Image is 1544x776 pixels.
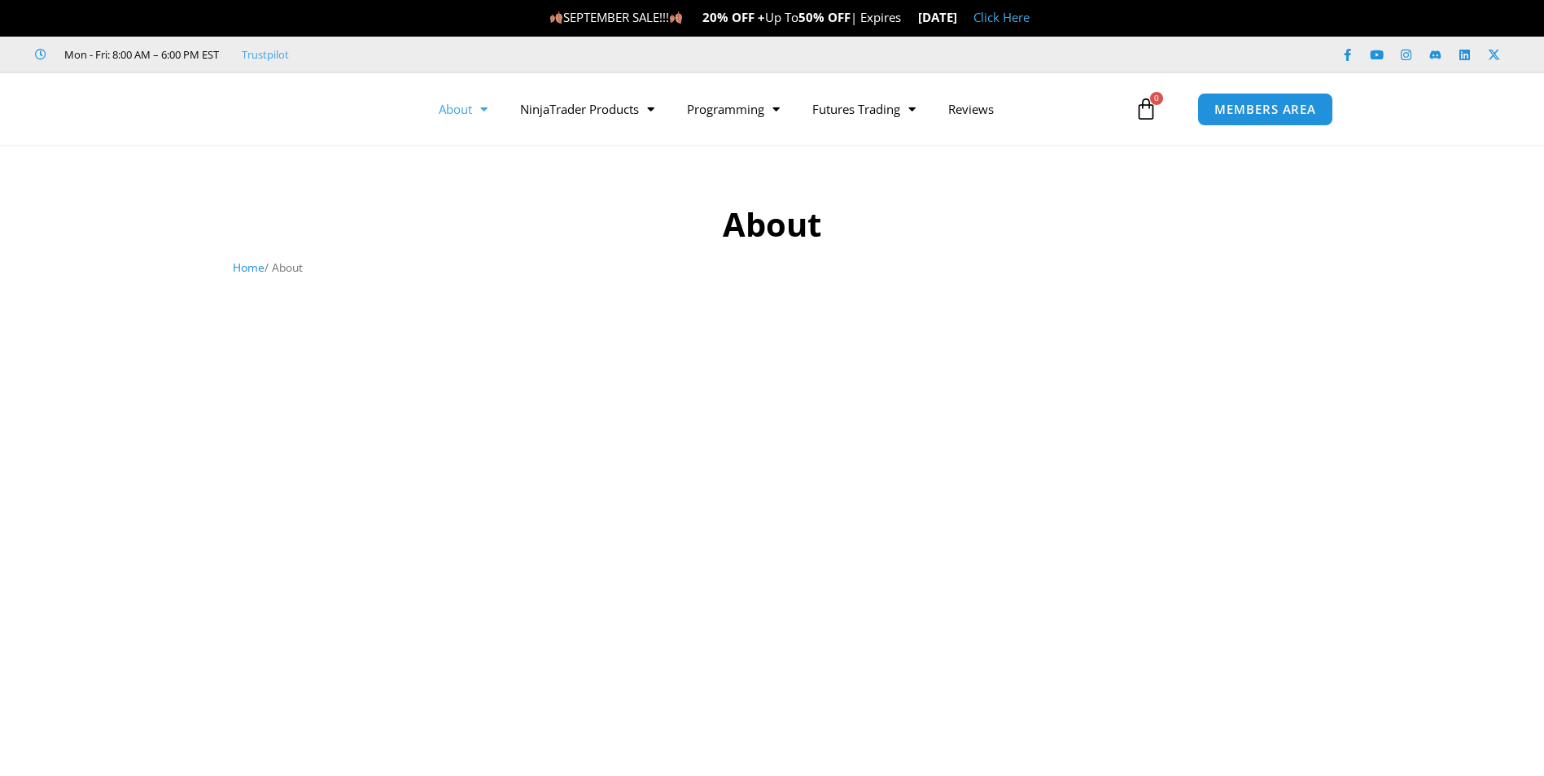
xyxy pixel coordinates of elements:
[504,90,671,128] a: NinjaTrader Products
[932,90,1010,128] a: Reviews
[670,11,682,24] img: 🍂
[798,9,851,25] strong: 50% OFF
[1214,103,1316,116] span: MEMBERS AREA
[60,45,219,64] span: Mon - Fri: 8:00 AM – 6:00 PM EST
[233,202,1311,247] h1: About
[1197,93,1333,126] a: MEMBERS AREA
[189,80,364,138] img: LogoAI | Affordable Indicators – NinjaTrader
[422,90,1131,128] nav: Menu
[918,9,957,25] strong: [DATE]
[902,11,914,24] img: ⌛
[233,257,1311,278] nav: Breadcrumb
[796,90,932,128] a: Futures Trading
[233,259,265,275] a: Home
[550,11,562,24] img: 🍂
[973,9,1030,25] a: Click Here
[671,90,796,128] a: Programming
[702,9,765,25] strong: 20% OFF +
[1150,92,1163,105] span: 0
[422,90,504,128] a: About
[1110,85,1182,133] a: 0
[549,9,918,25] span: SEPTEMBER SALE!!! Up To | Expires
[242,45,289,64] a: Trustpilot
